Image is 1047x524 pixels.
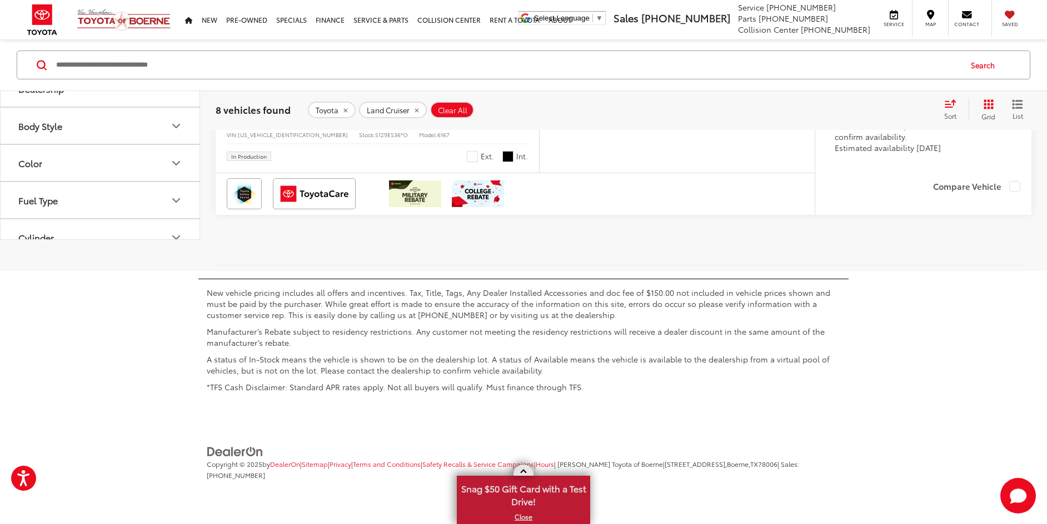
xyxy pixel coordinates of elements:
button: List View [1004,99,1031,121]
span: Clear All [438,105,467,114]
span: [STREET_ADDRESS], [665,459,727,468]
span: Black Leather [502,151,513,162]
div: Cylinder [169,231,183,244]
a: DealerOn [207,445,263,456]
a: Hours [536,459,554,468]
a: Privacy [330,459,351,468]
span: [PHONE_NUMBER] [641,11,730,25]
input: Search by Make, Model, or Keyword [55,52,960,78]
div: Color [169,157,183,170]
img: /static/brand-toyota/National_Assets/toyota-college-grad.jpeg?height=48 [452,180,504,207]
img: Toyota Safety Sense Vic Vaughan Toyota of Boerne Boerne TX [229,180,260,207]
a: DealerOn Home Page [270,459,300,468]
button: ColorColor [1,145,201,181]
span: 6167 [437,130,450,139]
img: DealerOn [207,446,263,458]
span: Model: [419,130,437,139]
span: Service [738,2,764,13]
span: Sales [614,11,639,25]
span: [PHONE_NUMBER] [759,13,828,24]
span: Toyota [316,105,338,114]
span: Stock: [359,130,375,139]
span: [PHONE_NUMBER] [801,24,870,35]
div: Dealership [18,83,64,94]
button: CylinderCylinder [1,219,201,255]
a: Sitemap [302,459,328,468]
span: Collision Center [738,24,799,35]
span: 8 vehicles found [216,103,291,116]
button: Search [960,51,1011,79]
span: | [300,459,328,468]
span: Map [918,21,943,28]
button: Toggle Chat Window [1000,478,1036,513]
button: Select sort value [939,99,969,121]
p: Manufacturer’s Rebate subject to residency restrictions. Any customer not meeting the residency r... [207,326,840,348]
span: | [328,459,351,468]
span: Parts [738,13,756,24]
span: Boerne, [727,459,750,468]
svg: Start Chat [1000,478,1036,513]
img: /static/brand-toyota/National_Assets/toyota-military-rebate.jpeg?height=48 [389,180,441,207]
span: Int. [516,151,528,162]
span: | [PERSON_NAME] Toyota of Boerne [554,459,663,468]
span: [US_VEHICLE_IDENTIFICATION_NUMBER] [238,130,348,139]
span: List [1012,111,1023,120]
span: TX [750,459,758,468]
span: ​ [592,14,593,22]
span: Copyright © 2025 [207,459,262,468]
div: Body Style [18,120,62,131]
span: [PHONE_NUMBER] [766,2,836,13]
span: Contact [954,21,979,28]
div: Body Style [169,119,183,133]
span: | Sales: [207,459,799,480]
span: VIN: [227,130,238,139]
div: Fuel Type [18,195,58,205]
button: Grid View [969,99,1004,121]
span: ▼ [596,14,603,22]
span: | [351,459,421,468]
label: Compare Vehicle [933,181,1020,192]
a: Safety Recalls & Service Campaigns, Opens in a new tab [422,459,534,468]
span: Grid [981,112,995,121]
span: Service [881,21,906,28]
button: Body StyleBody Style [1,108,201,144]
p: New vehicle pricing includes all offers and incentives. Tax, Title, Tags, Any Dealer Installed Ac... [207,287,840,320]
span: S129ES36*O [375,130,408,139]
button: remove Toyota [308,102,356,118]
span: [PHONE_NUMBER] [207,470,265,480]
span: Saved [998,21,1022,28]
span: | [421,459,534,468]
div: Color [18,158,42,168]
span: | [534,459,554,468]
span: | [663,459,777,468]
span: Ext. [481,151,494,162]
p: *TFS Cash Disclaimer: Standard APR rates apply. Not all buyers will qualify. Must finance through... [207,381,840,392]
span: Land Cruiser [367,105,410,114]
button: Clear All [430,102,474,118]
span: In Production [231,154,267,159]
span: Sort [944,111,956,120]
span: Ice Cap [467,151,478,162]
img: ToyotaCare Vic Vaughan Toyota of Boerne Boerne TX [275,180,353,207]
a: Terms and Conditions [353,459,421,468]
div: Vehicle is in build phase. Contact dealer to confirm availability. Estimated availability [DATE] [835,120,1012,153]
span: Snag $50 Gift Card with a Test Drive! [458,477,589,511]
span: by [262,459,300,468]
button: remove Land%20Cruiser [359,102,427,118]
p: A status of In-Stock means the vehicle is shown to be on the dealership lot. A status of Availabl... [207,354,840,376]
button: Fuel TypeFuel Type [1,182,201,218]
span: Select Language [534,14,590,22]
img: Vic Vaughan Toyota of Boerne [77,8,171,31]
div: Fuel Type [169,194,183,207]
div: Cylinder [18,232,54,243]
span: 78006 [758,459,777,468]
